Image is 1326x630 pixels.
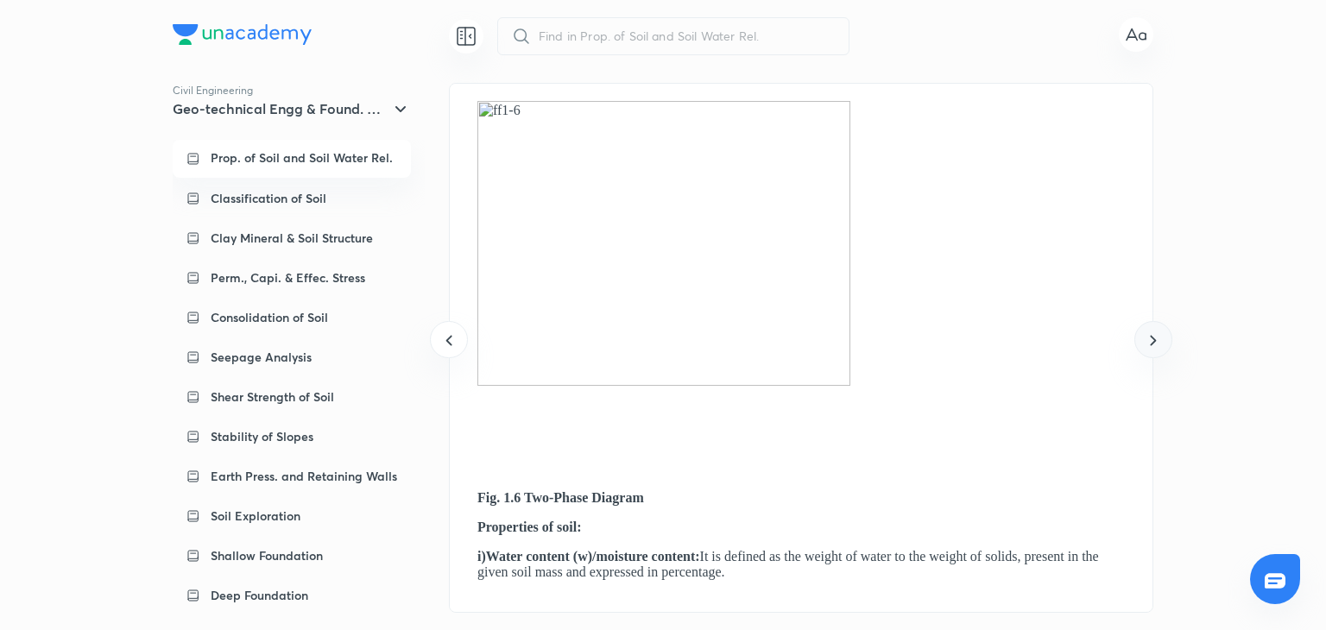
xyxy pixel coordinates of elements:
p: Prop. of Soil and Soil Water Rel. [211,150,393,166]
p: Deep Foundation [211,587,308,604]
p: Classification of Soil [211,190,326,207]
span: 1 [28,17,39,40]
p: Seepage Analysis [211,349,312,366]
b: Soil/Soil deposit: [28,117,127,131]
p: 1.1 SOIL FORMATION [28,58,674,73]
p: It can occur either physically or chemically. [28,249,674,265]
p: Shear Strength of Soil [211,388,334,406]
p: Consolidation of Soil [211,309,328,326]
p: Stability of Slopes [211,428,313,445]
p: Civil Engineering [173,83,449,98]
b: Leaching: [731,470,790,485]
b: Weathering: [28,220,102,235]
p: It is defined as an uncemented or weakly cemented accumulation of mineral particles, which are fo... [28,146,674,177]
p: The process of formation of soil is termed as ‘pedogenesis’ [28,191,674,206]
span: • [28,191,34,205]
p: It is the process of erosion, wear and tear of rocks. [28,220,674,236]
h5: Geo-technical Engg & Found. Engg [173,100,387,117]
img: Company Logo [173,24,312,45]
p: Clay Mineral & Soil Structure [211,230,373,247]
input: Find in Prop. of Soil and Soil Water Rel. [539,17,836,55]
h1: Properties of Soil and Soil Water Relationship [28,17,674,41]
p: [PERSON_NAME] is known as the father of soil mechanics. [28,87,674,103]
p: Soil Exploration [211,507,300,525]
p: Perm., Capi. & Effec. Stress [211,269,365,287]
p: Earth Press. and Retaining Walls [211,468,397,485]
img: fc1 [731,17,1267,427]
p: Shallow Foundation [211,547,323,564]
span: • [28,146,34,161]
